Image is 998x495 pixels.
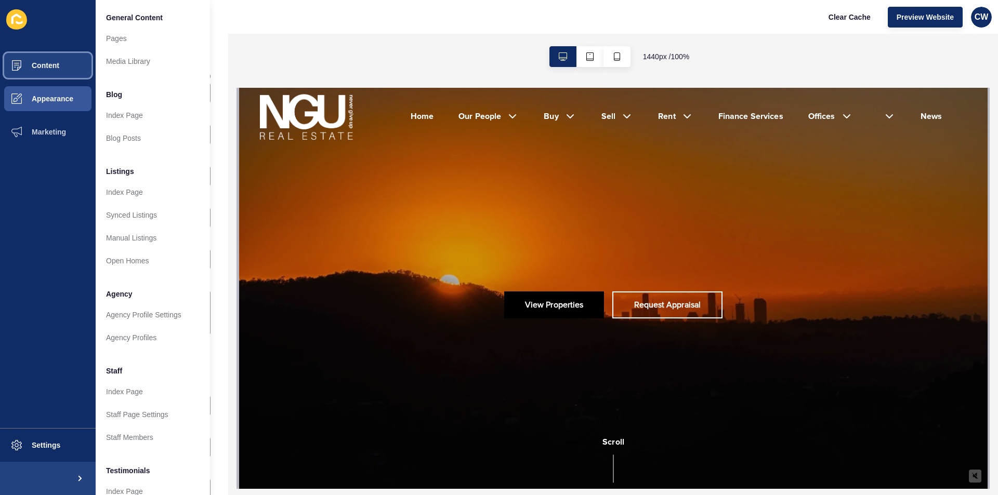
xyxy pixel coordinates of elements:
[106,166,134,177] span: Listings
[96,380,210,403] a: Index Page
[820,7,879,28] button: Clear Cache
[897,12,954,22] span: Preview Website
[219,22,262,35] a: Our People
[21,5,114,52] img: NGU Real Estate Logo
[96,50,210,73] a: Media Library
[106,289,133,299] span: Agency
[96,303,210,326] a: Agency Profile Settings
[96,326,210,349] a: Agency Profiles
[96,181,210,204] a: Index Page
[172,22,195,35] a: Home
[643,51,690,62] span: 1440 px / 100 %
[96,104,210,127] a: Index Page
[265,204,365,231] a: View Properties
[96,27,210,50] a: Pages
[479,22,544,35] a: Finance Services
[96,204,210,226] a: Synced Listings
[975,12,989,22] span: CW
[419,22,437,35] a: Rent
[106,465,150,476] span: Testimonials
[96,226,210,249] a: Manual Listings
[106,12,163,23] span: General Content
[373,204,483,231] a: Request Appraisal
[569,22,596,35] a: Offices
[888,7,963,28] button: Preview Website
[362,22,377,35] a: Sell
[96,426,210,449] a: Staff Members
[681,22,703,35] a: News
[96,249,210,272] a: Open Homes
[106,89,122,100] span: Blog
[4,348,744,395] div: Scroll
[829,12,871,22] span: Clear Cache
[305,22,319,35] a: Buy
[106,366,122,376] span: Staff
[96,403,210,426] a: Staff Page Settings
[96,127,210,150] a: Blog Posts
